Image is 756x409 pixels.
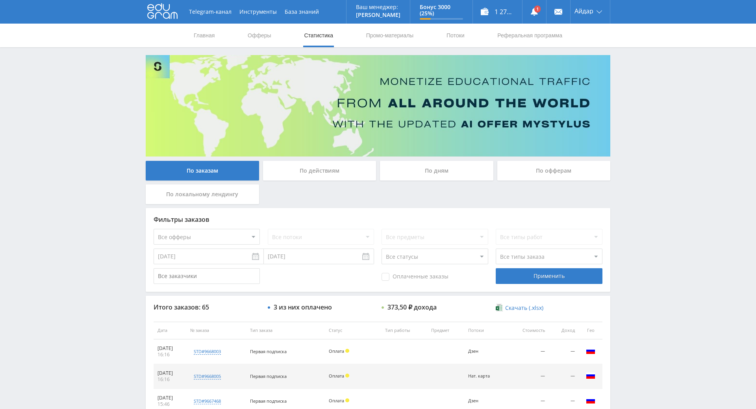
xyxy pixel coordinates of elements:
th: № заказа [186,322,246,339]
span: Оплата [329,398,344,403]
div: 15:46 [157,401,182,407]
a: Промо-материалы [365,24,414,47]
div: Дзен [468,398,502,403]
p: Бонус 3000 (25%) [420,4,463,17]
img: Banner [146,55,610,157]
td: — [549,364,579,389]
span: Холд [345,374,349,378]
span: Айдар [574,8,593,14]
td: — [506,339,549,364]
div: 373,50 ₽ дохода [387,304,437,311]
a: Реферальная программа [497,24,563,47]
div: По офферам [497,161,611,181]
a: Потоки [446,24,465,47]
div: По дням [380,161,493,181]
div: [DATE] [157,345,182,352]
span: Первая подписка [250,348,287,354]
td: — [506,364,549,389]
div: 3 из них оплачено [274,304,332,311]
div: std#9668003 [194,348,221,355]
div: std#9668005 [194,373,221,380]
div: 16:16 [157,352,182,358]
div: Нат. карта [468,374,502,379]
th: Потоки [464,322,506,339]
div: Итого заказов: 65 [154,304,260,311]
div: По локальному лендингу [146,184,259,204]
th: Стоимость [506,322,549,339]
div: std#9667468 [194,398,221,404]
div: По действиям [263,161,376,181]
a: Главная [193,24,215,47]
th: Тип заказа [246,322,325,339]
a: Статистика [303,24,334,47]
span: Холд [345,398,349,402]
input: Все заказчики [154,268,260,284]
div: Дзен [468,349,502,354]
th: Тип работы [381,322,427,339]
img: rus.png [586,346,595,356]
img: rus.png [586,396,595,405]
span: Первая подписка [250,398,287,404]
span: Скачать (.xlsx) [505,305,543,311]
img: xlsx [496,304,502,311]
p: Ваш менеджер: [356,4,400,10]
div: По заказам [146,161,259,181]
span: Холд [345,349,349,353]
span: Оплаченные заказы [382,273,448,281]
a: Скачать (.xlsx) [496,304,543,312]
span: Оплата [329,373,344,379]
span: Первая подписка [250,373,287,379]
p: [PERSON_NAME] [356,12,400,18]
img: rus.png [586,371,595,380]
div: 16:16 [157,376,182,383]
th: Гео [579,322,602,339]
a: Офферы [247,24,272,47]
div: [DATE] [157,395,182,401]
th: Предмет [427,322,464,339]
div: [DATE] [157,370,182,376]
th: Дата [154,322,186,339]
td: — [549,339,579,364]
div: Фильтры заказов [154,216,602,223]
th: Статус [325,322,381,339]
th: Доход [549,322,579,339]
span: Оплата [329,348,344,354]
div: Применить [496,268,602,284]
